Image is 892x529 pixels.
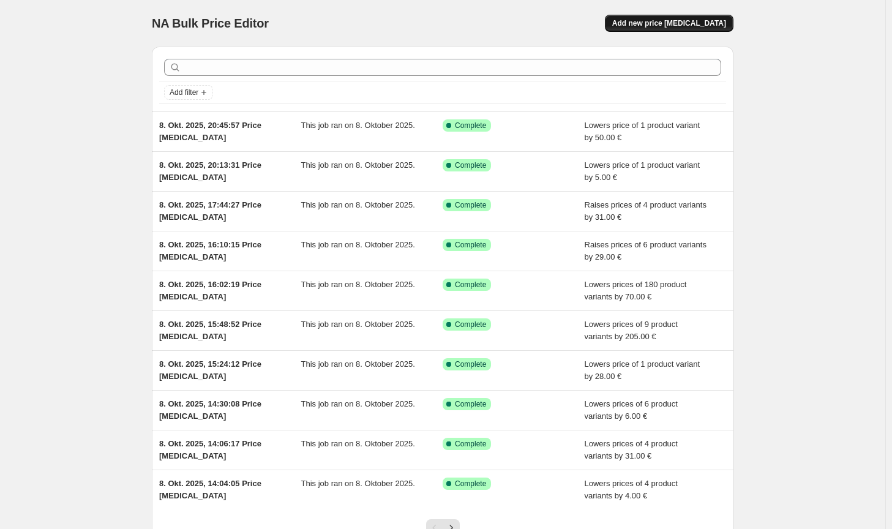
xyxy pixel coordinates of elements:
[301,399,415,408] span: This job ran on 8. Oktober 2025.
[455,240,486,250] span: Complete
[170,88,198,97] span: Add filter
[455,320,486,329] span: Complete
[301,359,415,369] span: This job ran on 8. Oktober 2025.
[152,17,269,30] span: NA Bulk Price Editor
[159,439,261,460] span: 8. Okt. 2025, 14:06:17 Price [MEDICAL_DATA]
[455,160,486,170] span: Complete
[455,479,486,489] span: Complete
[455,439,486,449] span: Complete
[159,240,261,261] span: 8. Okt. 2025, 16:10:15 Price [MEDICAL_DATA]
[301,121,415,130] span: This job ran on 8. Oktober 2025.
[301,200,415,209] span: This job ran on 8. Oktober 2025.
[585,479,678,500] span: Lowers prices of 4 product variants by 4.00 €
[159,320,261,341] span: 8. Okt. 2025, 15:48:52 Price [MEDICAL_DATA]
[159,359,261,381] span: 8. Okt. 2025, 15:24:12 Price [MEDICAL_DATA]
[301,160,415,170] span: This job ran on 8. Oktober 2025.
[605,15,733,32] button: Add new price [MEDICAL_DATA]
[159,399,261,421] span: 8. Okt. 2025, 14:30:08 Price [MEDICAL_DATA]
[585,121,700,142] span: Lowers price of 1 product variant by 50.00 €
[159,479,261,500] span: 8. Okt. 2025, 14:04:05 Price [MEDICAL_DATA]
[585,280,687,301] span: Lowers prices of 180 product variants by 70.00 €
[159,160,261,182] span: 8. Okt. 2025, 20:13:31 Price [MEDICAL_DATA]
[159,280,261,301] span: 8. Okt. 2025, 16:02:19 Price [MEDICAL_DATA]
[585,439,678,460] span: Lowers prices of 4 product variants by 31.00 €
[455,121,486,130] span: Complete
[301,479,415,488] span: This job ran on 8. Oktober 2025.
[164,85,213,100] button: Add filter
[585,200,706,222] span: Raises prices of 4 product variants by 31.00 €
[585,160,700,182] span: Lowers price of 1 product variant by 5.00 €
[585,320,678,341] span: Lowers prices of 9 product variants by 205.00 €
[159,200,261,222] span: 8. Okt. 2025, 17:44:27 Price [MEDICAL_DATA]
[585,399,678,421] span: Lowers prices of 6 product variants by 6.00 €
[455,359,486,369] span: Complete
[301,240,415,249] span: This job ran on 8. Oktober 2025.
[612,18,726,28] span: Add new price [MEDICAL_DATA]
[301,280,415,289] span: This job ran on 8. Oktober 2025.
[455,280,486,290] span: Complete
[301,439,415,448] span: This job ran on 8. Oktober 2025.
[585,359,700,381] span: Lowers price of 1 product variant by 28.00 €
[159,121,261,142] span: 8. Okt. 2025, 20:45:57 Price [MEDICAL_DATA]
[455,200,486,210] span: Complete
[301,320,415,329] span: This job ran on 8. Oktober 2025.
[455,399,486,409] span: Complete
[585,240,706,261] span: Raises prices of 6 product variants by 29.00 €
